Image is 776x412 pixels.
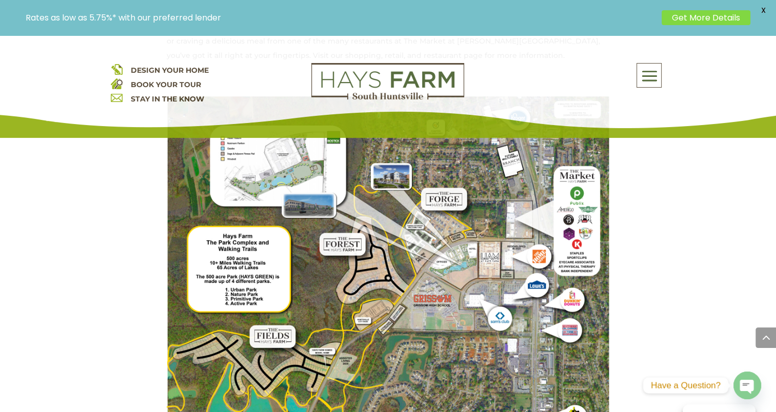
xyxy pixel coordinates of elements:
img: design your home [111,63,123,75]
span: X [755,3,771,18]
a: STAY IN THE KNOW [130,94,204,104]
a: hays farm homes huntsville development [311,93,464,102]
p: Rates as low as 5.75%* with our preferred lender [26,13,656,23]
img: book your home tour [111,77,123,89]
img: Logo [311,63,464,100]
a: Get More Details [662,10,750,25]
a: DESIGN YOUR HOME [130,66,208,75]
a: BOOK YOUR TOUR [130,80,201,89]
